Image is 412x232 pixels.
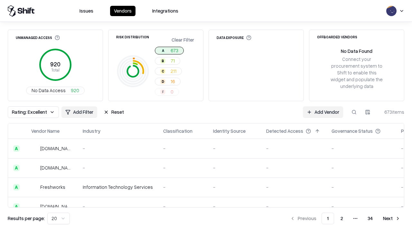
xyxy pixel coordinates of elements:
[31,184,38,190] img: Freshworks
[330,56,383,90] div: Connect your procurement system to Shift to enable this widget and populate the underlying data
[31,145,38,152] img: intrado.com
[16,35,60,40] div: Unmanaged Access
[266,145,321,152] div: -
[341,48,372,54] div: No Data Found
[171,78,175,85] span: 16
[13,165,20,171] div: A
[40,164,72,171] div: [DOMAIN_NAME]
[50,61,61,68] tspan: 920
[163,164,203,171] div: -
[13,203,20,210] div: A
[213,184,256,190] div: -
[12,109,47,115] span: Rating: Excellent
[379,109,404,115] div: 673 items
[8,106,59,118] button: Rating: Excellent
[303,106,343,118] a: Add Vendor
[32,87,66,94] span: No Data Access
[148,6,182,16] button: Integrations
[362,213,378,224] button: 34
[8,215,45,222] p: Results per page:
[31,165,38,171] img: primesec.co.il
[332,128,373,134] div: Governance Status
[266,184,321,190] div: -
[217,35,251,40] div: Data Exposure
[160,79,165,84] div: D
[332,164,391,171] div: -
[213,164,256,171] div: -
[213,203,256,210] div: -
[213,145,256,152] div: -
[332,145,391,152] div: -
[31,128,60,134] div: Vendor Name
[83,184,153,190] div: Information Technology Services
[160,58,165,63] div: B
[40,145,72,152] div: [DOMAIN_NAME]
[163,184,203,190] div: -
[286,213,404,224] nav: pagination
[322,213,334,224] button: 1
[116,35,149,39] div: Risk Distribution
[51,67,60,72] tspan: Total
[332,184,391,190] div: -
[40,184,65,190] div: Freshworks
[110,6,136,16] button: Vendors
[26,87,85,94] button: No Data Access920
[332,203,391,210] div: -
[83,164,153,171] div: -
[335,213,348,224] button: 2
[83,145,153,152] div: -
[100,106,128,118] button: Reset
[61,106,97,118] button: Add Filter
[163,128,192,134] div: Classification
[83,203,153,210] div: -
[71,87,79,94] span: 920
[155,67,182,75] button: C211
[40,203,72,210] div: [DOMAIN_NAME]
[171,68,176,74] span: 211
[266,128,303,134] div: Detected Access
[155,78,181,85] button: D16
[317,35,357,39] div: Offboarded Vendors
[155,47,184,54] button: A673
[13,145,20,152] div: A
[213,128,246,134] div: Identity Source
[163,145,203,152] div: -
[160,48,165,53] div: A
[171,57,175,64] span: 71
[160,69,165,74] div: C
[171,47,178,54] span: 673
[13,184,20,190] div: A
[266,164,321,171] div: -
[76,6,97,16] button: Issues
[31,203,38,210] img: wixanswers.com
[170,35,195,44] button: Clear Filter
[163,203,203,210] div: -
[83,128,100,134] div: Industry
[266,203,321,210] div: -
[379,213,404,224] button: Next
[155,57,180,65] button: B71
